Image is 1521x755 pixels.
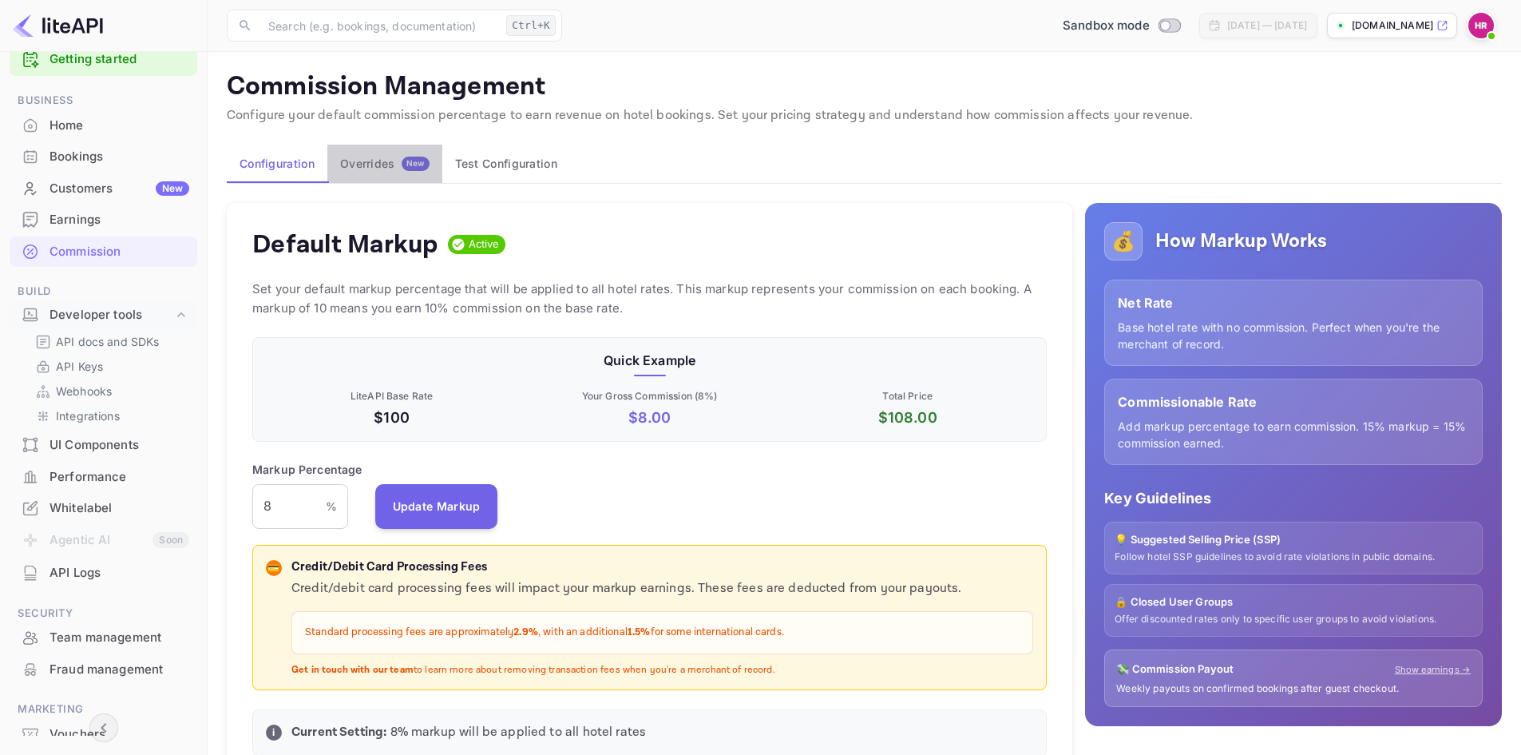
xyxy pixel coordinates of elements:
button: Configuration [227,145,327,183]
p: 💡 Suggested Selling Price (SSP) [1115,532,1472,548]
a: API Keys [35,358,184,375]
h5: How Markup Works [1155,228,1327,254]
div: Bookings [50,148,189,166]
p: Follow hotel SSP guidelines to avoid rate violations in public domains. [1115,550,1472,564]
span: Marketing [10,701,197,718]
a: Commission [10,236,197,266]
a: CustomersNew [10,173,197,203]
a: Show earnings → [1395,663,1471,677]
input: 0 [252,484,326,529]
a: Vouchers [10,719,197,749]
p: Total Price [782,389,1033,403]
a: UI Components [10,430,197,459]
strong: 1.5% [628,626,651,639]
button: Update Markup [375,484,498,529]
div: UI Components [10,430,197,461]
p: 💰 [1111,227,1135,256]
div: [DATE] — [DATE] [1227,18,1307,33]
div: Team management [10,622,197,654]
strong: Current Setting: [291,724,386,741]
p: 💳 [267,561,279,575]
div: Developer tools [50,306,173,324]
div: Developer tools [10,301,197,329]
div: Fraud management [10,654,197,685]
a: Earnings [10,205,197,234]
p: Configure your default commission percentage to earn revenue on hotel bookings. Set your pricing ... [227,106,1502,125]
div: API docs and SDKs [29,330,191,353]
button: Test Configuration [442,145,570,183]
div: API Keys [29,355,191,378]
p: Base hotel rate with no commission. Perfect when you're the merchant of record. [1118,319,1469,352]
div: Switch to Production mode [1056,17,1186,35]
a: Getting started [50,50,189,69]
a: Team management [10,622,197,652]
h4: Default Markup [252,228,438,260]
a: API Logs [10,558,197,587]
p: Credit/Debit Card Processing Fees [291,558,1033,577]
img: Hugo Ruano [1468,13,1494,38]
div: Commission [10,236,197,268]
div: Earnings [10,205,197,236]
p: LiteAPI Base Rate [266,389,517,403]
a: Fraud management [10,654,197,684]
p: 💸 Commission Payout [1116,662,1234,678]
a: Performance [10,462,197,491]
a: Webhooks [35,383,184,399]
p: Integrations [56,407,120,424]
span: Active [462,236,506,252]
span: Security [10,605,197,622]
div: UI Components [50,436,189,455]
div: Performance [10,462,197,493]
p: Set your default markup percentage that will be applied to all hotel rates. This markup represent... [252,280,1047,318]
p: Standard processing fees are approximately , with an additional for some international cards. [305,625,1020,641]
p: 🔒 Closed User Groups [1115,594,1472,610]
div: Integrations [29,404,191,427]
div: Getting started [10,43,197,76]
span: Business [10,92,197,109]
p: $100 [266,407,517,428]
div: New [156,181,189,196]
p: Commission Management [227,71,1502,103]
div: Vouchers [10,719,197,750]
div: Team management [50,629,189,647]
p: i [272,725,275,740]
p: Weekly payouts on confirmed bookings after guest checkout. [1116,682,1471,696]
div: Commission [50,243,189,261]
div: Earnings [50,211,189,229]
p: Credit/debit card processing fees will impact your markup earnings. These fees are deducted from ... [291,579,1033,598]
p: Your Gross Commission ( 8 %) [524,389,775,403]
a: Home [10,110,197,140]
div: Ctrl+K [506,15,556,36]
div: Fraud management [50,661,189,679]
p: to learn more about removing transaction fees when you're a merchant of record. [291,664,1033,678]
strong: Get in touch with our team [291,664,414,676]
span: Build [10,283,197,300]
p: [DOMAIN_NAME] [1352,18,1433,33]
p: Markup Percentage [252,461,362,478]
div: Whitelabel [50,499,189,518]
a: Whitelabel [10,493,197,523]
p: Webhooks [56,383,112,399]
p: Quick Example [266,351,1033,370]
p: $ 108.00 [782,407,1033,428]
p: Add markup percentage to earn commission. 15% markup = 15% commission earned. [1118,418,1469,451]
span: Sandbox mode [1063,17,1150,35]
input: Search (e.g. bookings, documentation) [259,10,500,42]
a: Bookings [10,141,197,171]
div: API Logs [50,564,189,582]
div: Overrides [340,157,430,171]
a: API docs and SDKs [35,333,184,350]
span: New [402,158,430,169]
p: $ 8.00 [524,407,775,428]
div: CustomersNew [10,173,197,205]
p: API docs and SDKs [56,333,160,350]
div: Whitelabel [10,493,197,524]
div: API Logs [10,558,197,589]
div: Bookings [10,141,197,173]
p: Net Rate [1118,293,1469,312]
a: Integrations [35,407,184,424]
button: Collapse navigation [89,713,118,742]
p: API Keys [56,358,103,375]
div: Customers [50,180,189,198]
p: Key Guidelines [1104,487,1483,509]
